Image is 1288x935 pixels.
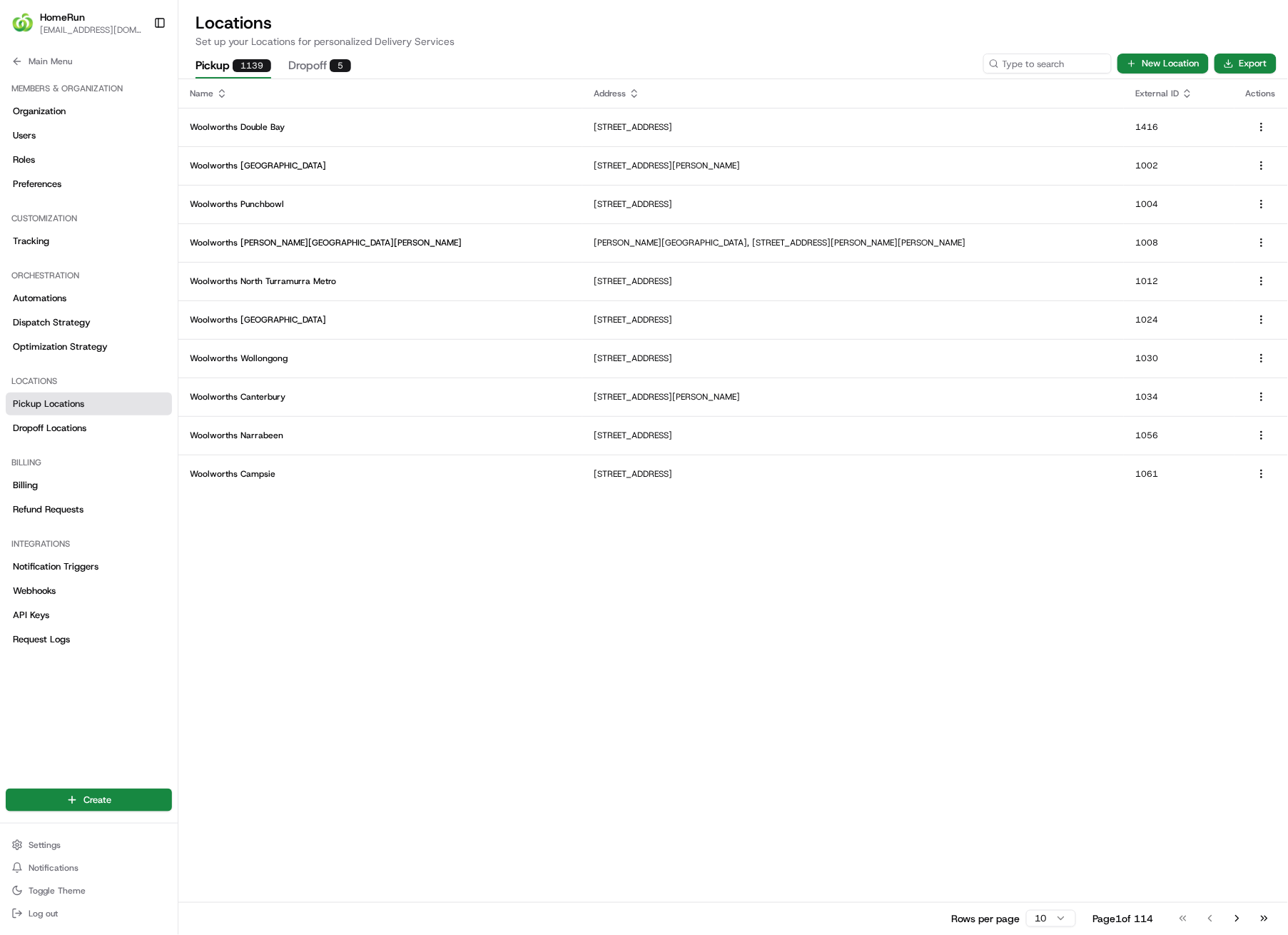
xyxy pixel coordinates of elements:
a: Organization [6,100,172,123]
a: Request Logs [6,628,172,651]
h2: Locations [196,11,1271,34]
div: Billing [6,451,172,474]
p: Woolworths Punchbowl [190,198,571,210]
button: Toggle Theme [6,881,172,901]
span: Main Menu [29,56,72,67]
a: Dispatch Strategy [6,311,172,334]
p: [STREET_ADDRESS] [594,353,1112,364]
div: 5 [330,59,351,72]
p: Woolworths Narrabeen [190,430,571,441]
span: Webhooks [13,585,56,597]
a: Preferences [6,173,172,196]
p: Woolworths [GEOGRAPHIC_DATA] [190,314,571,325]
p: Set up your Locations for personalized Delivery Services [196,34,1271,49]
p: [STREET_ADDRESS] [594,314,1112,325]
span: Refund Requests [13,503,83,516]
p: Woolworths Double Bay [190,121,571,133]
p: [STREET_ADDRESS] [594,198,1112,210]
p: Woolworths North Turramurra Metro [190,276,571,287]
p: 1416 [1135,121,1223,133]
a: Billing [6,474,172,497]
p: 1034 [1135,391,1223,403]
p: [STREET_ADDRESS] [594,121,1112,133]
p: 1030 [1135,353,1223,364]
div: Address [594,88,1112,99]
p: Woolworths Canterbury [190,391,571,403]
a: Pickup Locations [6,393,172,415]
p: 1004 [1135,198,1223,210]
button: Settings [6,835,172,855]
span: Optimization Strategy [13,340,108,353]
div: Page 1 of 114 [1093,911,1154,926]
p: Woolworths [GEOGRAPHIC_DATA] [190,160,571,171]
button: HomeRunHomeRun[EMAIL_ADDRESS][DOMAIN_NAME] [6,6,148,40]
span: Dispatch Strategy [13,316,91,329]
span: Log out [29,908,58,919]
a: Notification Triggers [6,555,172,578]
div: 1139 [233,59,271,72]
p: Woolworths [PERSON_NAME][GEOGRAPHIC_DATA][PERSON_NAME] [190,237,571,248]
p: 1002 [1135,160,1223,171]
p: [PERSON_NAME][GEOGRAPHIC_DATA], [STREET_ADDRESS][PERSON_NAME][PERSON_NAME] [594,237,1112,248]
a: Refund Requests [6,498,172,521]
span: Billing [13,479,38,492]
button: HomeRun [40,10,85,24]
span: Tracking [13,235,49,248]
a: API Keys [6,604,172,627]
p: 1012 [1135,276,1223,287]
button: [EMAIL_ADDRESS][DOMAIN_NAME] [40,24,142,36]
button: Log out [6,904,172,924]
p: 1008 [1135,237,1223,248]
a: Roles [6,148,172,171]
span: Request Logs [13,633,70,646]
div: External ID [1135,88,1223,99]
a: Webhooks [6,580,172,602]
p: 1024 [1135,314,1223,325]
span: Automations [13,292,66,305]
p: [STREET_ADDRESS][PERSON_NAME] [594,391,1112,403]
span: Users [13,129,36,142]
span: Roles [13,153,35,166]
p: [STREET_ADDRESS] [594,430,1112,441]
a: Dropoff Locations [6,417,172,440]
div: Members & Organization [6,77,172,100]
button: Dropoff [288,54,351,79]
div: Name [190,88,571,99]
span: Notifications [29,862,78,874]
span: API Keys [13,609,49,622]
p: 1056 [1135,430,1223,441]
span: Organization [13,105,66,118]
button: Pickup [196,54,271,79]
input: Type to search [983,54,1112,74]
div: Locations [6,370,172,393]
p: [STREET_ADDRESS][PERSON_NAME] [594,160,1112,171]
span: Create [83,794,111,807]
button: New Location [1117,54,1209,74]
a: Users [6,124,172,147]
span: Pickup Locations [13,398,84,410]
p: Woolworths Wollongong [190,353,571,364]
button: Export [1215,54,1277,74]
span: Settings [29,839,61,851]
span: Notification Triggers [13,560,98,573]
button: Create [6,789,172,812]
span: Toggle Theme [29,885,86,896]
span: Preferences [13,178,61,191]
button: Notifications [6,858,172,878]
button: Main Menu [6,51,172,71]
span: Dropoff Locations [13,422,86,435]
a: Tracking [6,230,172,253]
a: Automations [6,287,172,310]
p: [STREET_ADDRESS] [594,276,1112,287]
p: Rows per page [951,911,1020,926]
div: Actions [1246,88,1277,99]
div: Orchestration [6,264,172,287]
p: [STREET_ADDRESS] [594,468,1112,480]
a: Optimization Strategy [6,335,172,358]
div: Integrations [6,532,172,555]
div: Customization [6,207,172,230]
p: Woolworths Campsie [190,468,571,480]
p: 1061 [1135,468,1223,480]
